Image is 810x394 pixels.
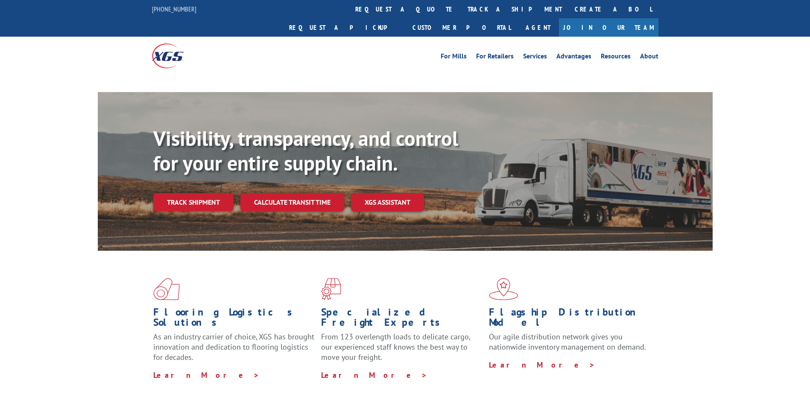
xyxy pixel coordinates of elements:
[559,18,658,37] a: Join Our Team
[517,18,559,37] a: Agent
[152,5,196,13] a: [PHONE_NUMBER]
[556,53,591,62] a: Advantages
[601,53,631,62] a: Resources
[351,193,424,211] a: XGS ASSISTANT
[489,332,646,352] span: Our agile distribution network gives you nationwide inventory management on demand.
[321,307,482,332] h1: Specialized Freight Experts
[153,278,180,300] img: xgs-icon-total-supply-chain-intelligence-red
[240,193,344,211] a: Calculate transit time
[153,307,315,332] h1: Flooring Logistics Solutions
[406,18,517,37] a: Customer Portal
[476,53,514,62] a: For Retailers
[283,18,406,37] a: Request a pickup
[489,307,650,332] h1: Flagship Distribution Model
[640,53,658,62] a: About
[489,360,595,370] a: Learn More >
[321,370,427,380] a: Learn More >
[523,53,547,62] a: Services
[153,125,458,176] b: Visibility, transparency, and control for your entire supply chain.
[153,370,260,380] a: Learn More >
[489,278,518,300] img: xgs-icon-flagship-distribution-model-red
[153,332,314,362] span: As an industry carrier of choice, XGS has brought innovation and dedication to flooring logistics...
[441,53,467,62] a: For Mills
[153,193,234,211] a: Track shipment
[321,278,341,300] img: xgs-icon-focused-on-flooring-red
[321,332,482,370] p: From 123 overlength loads to delicate cargo, our experienced staff knows the best way to move you...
